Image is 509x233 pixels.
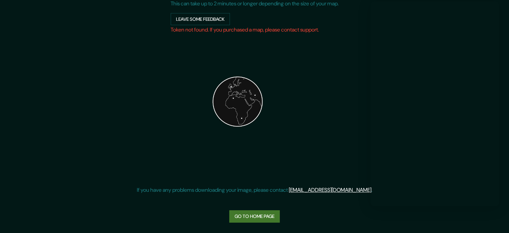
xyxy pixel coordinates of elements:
[449,207,502,226] iframe: Help widget launcher
[171,35,305,169] img: world loading
[370,1,499,206] iframe: Help widget
[171,13,230,25] button: Leave some feedback
[137,186,372,194] p: If you have any problems downloading your image, please contact .
[171,25,339,35] h6: Token not found. If you purchased a map, please contact support.
[229,210,280,223] a: Go to home page
[289,186,371,193] a: [EMAIL_ADDRESS][DOMAIN_NAME]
